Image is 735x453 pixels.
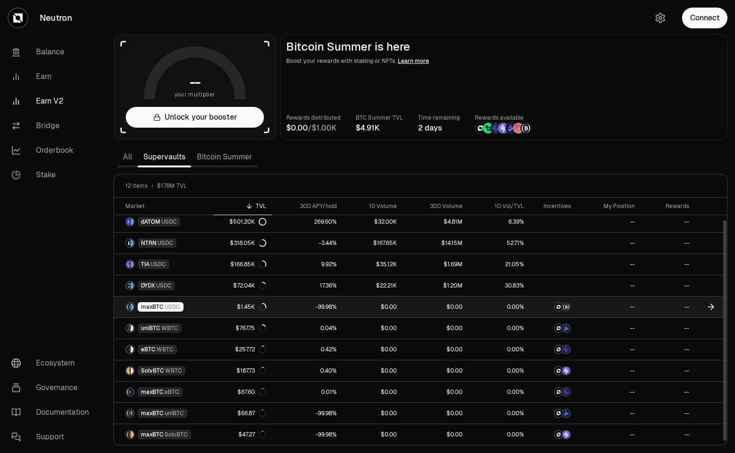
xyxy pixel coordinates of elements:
h1: -- [190,75,201,90]
img: eBTC Logo [131,388,134,396]
img: USDC Logo [131,218,134,226]
img: EtherFi Points [562,346,570,353]
span: WBTC [157,346,174,353]
img: Bedrock Diamonds [562,324,570,332]
span: SolvBTC [141,367,164,375]
img: DYDX Logo [126,282,130,289]
a: $0.00 [342,318,402,339]
a: -- [577,233,640,253]
p: Time remaining [418,113,460,122]
img: Bedrock Diamonds [562,409,570,417]
span: USDC [157,239,173,247]
a: NTRNBedrock Diamonds [530,403,577,424]
a: $47.27 [214,424,272,445]
a: Stake [4,163,102,187]
a: $0.00 [342,382,402,402]
a: Documentation [4,400,102,425]
a: -- [640,233,695,253]
a: -- [640,339,695,360]
a: NTRNBedrock Diamonds [530,318,577,339]
a: $318.05K [214,233,272,253]
img: TIA Logo [126,261,130,268]
img: USDC Logo [131,261,134,268]
a: $501.20K [214,211,272,232]
button: NTRNBedrock Diamonds [535,323,571,333]
a: 0.00% [468,360,530,381]
a: -- [577,360,640,381]
img: maxBTC Logo [126,431,130,438]
a: $1.45K [214,296,272,317]
a: maxBTC LogoSolvBTC LogomaxBTCSolvBTC [114,424,214,445]
span: USDC [165,303,180,311]
a: $0.00 [402,382,468,402]
a: $0.00 [402,360,468,381]
a: 0.42% [272,339,342,360]
div: $66.87 [237,409,266,417]
span: dATOM [141,218,160,226]
img: NTRN [475,123,486,133]
span: TIA [141,261,149,268]
a: -- [577,403,640,424]
img: maxBTC Logo [126,409,130,417]
a: -- [640,318,695,339]
button: Connect [682,8,727,28]
a: maxBTC LogouniBTC LogomaxBTCuniBTC [114,403,214,424]
a: -- [577,382,640,402]
a: -99.98% [272,296,342,317]
a: DYDX LogoUSDC LogoDYDXUSDC [114,275,214,296]
a: $0.00 [342,360,402,381]
div: 1D Volume [348,202,397,210]
img: WBTC Logo [131,346,134,353]
a: 269.60% [272,211,342,232]
a: -- [577,254,640,275]
img: Solv Points [562,431,570,438]
p: BTC Summer TVL [356,113,403,122]
a: $66.87 [214,403,272,424]
button: NTRNSolv Points [535,366,571,375]
div: $767.75 [236,324,266,332]
span: NTRN [141,239,157,247]
a: $257.72 [214,339,272,360]
a: 21.05% [468,254,530,275]
a: TIA LogoUSDC LogoTIAUSDC [114,254,214,275]
img: Structured Points [521,123,531,133]
span: eBTC [165,388,179,396]
img: NTRN [555,367,562,375]
a: $1.20M [402,275,468,296]
img: EtherFi Points [562,388,570,396]
img: dATOM Logo [126,218,130,226]
a: $0.00 [402,318,468,339]
img: NTRN [555,388,562,396]
span: uniBTC [165,409,184,417]
a: $22.21K [342,275,402,296]
a: -- [640,254,695,275]
img: NTRN [555,346,562,353]
a: -3.44% [272,233,342,253]
div: / [286,122,341,134]
img: maxBTC Logo [126,388,130,396]
a: NTRNEtherFi Points [530,382,577,402]
a: $187.73 [214,360,272,381]
a: -- [640,296,695,317]
img: eBTC Logo [126,346,130,353]
button: Unlock your booster [126,107,264,128]
a: $0.00 [342,296,402,317]
div: $187.73 [236,367,266,375]
a: NTRNEtherFi Points [530,339,577,360]
a: Bridge [4,113,102,138]
a: 0.00% [468,403,530,424]
span: maxBTC [141,431,164,438]
div: $1.45K [237,303,266,311]
img: NTRN [555,324,562,332]
span: USDC [156,282,172,289]
a: -- [640,382,695,402]
div: 30D APY/hold [278,202,337,210]
div: $166.85K [230,261,266,268]
a: $767.75 [214,318,272,339]
span: USDC [161,218,177,226]
div: $67.60 [237,388,266,396]
a: $0.00 [342,403,402,424]
a: dATOM LogoUSDC LogodATOMUSDC [114,211,214,232]
a: $0.00 [402,296,468,317]
p: Rewards available [475,113,532,122]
